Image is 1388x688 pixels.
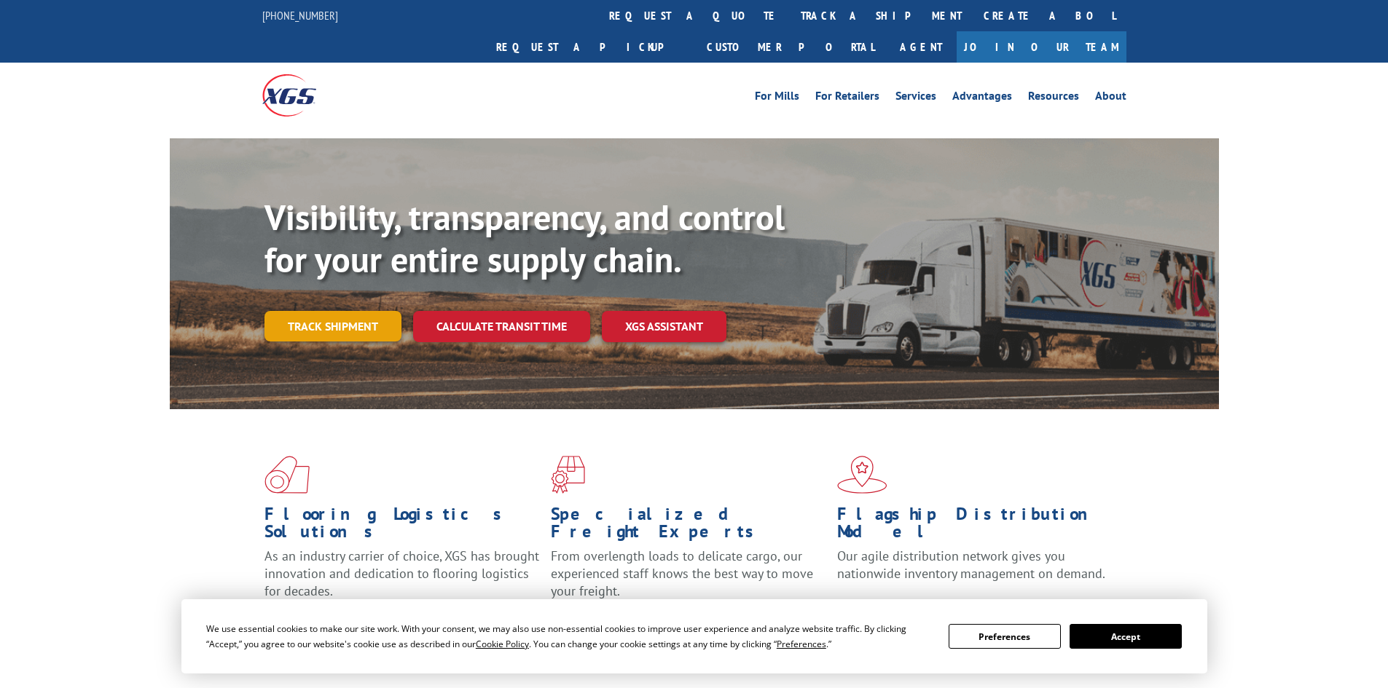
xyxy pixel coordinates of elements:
[551,505,826,547] h1: Specialized Freight Experts
[602,311,726,342] a: XGS ASSISTANT
[264,456,310,494] img: xgs-icon-total-supply-chain-intelligence-red
[485,31,696,63] a: Request a pickup
[476,638,529,650] span: Cookie Policy
[1095,90,1126,106] a: About
[206,621,931,652] div: We use essential cookies to make our site work. With your consent, we may also use non-essential ...
[264,311,401,341] a: Track shipment
[885,31,957,63] a: Agent
[696,31,885,63] a: Customer Portal
[837,505,1113,547] h1: Flagship Distribution Model
[1070,624,1182,649] button: Accept
[264,505,540,547] h1: Flooring Logistics Solutions
[551,547,826,612] p: From overlength loads to delicate cargo, our experienced staff knows the best way to move your fr...
[755,90,799,106] a: For Mills
[262,8,338,23] a: [PHONE_NUMBER]
[264,194,785,282] b: Visibility, transparency, and control for your entire supply chain.
[181,599,1207,673] div: Cookie Consent Prompt
[551,456,585,494] img: xgs-icon-focused-on-flooring-red
[837,456,887,494] img: xgs-icon-flagship-distribution-model-red
[837,547,1105,582] span: Our agile distribution network gives you nationwide inventory management on demand.
[949,624,1061,649] button: Preferences
[264,547,539,599] span: As an industry carrier of choice, XGS has brought innovation and dedication to flooring logistics...
[957,31,1126,63] a: Join Our Team
[777,638,826,650] span: Preferences
[815,90,879,106] a: For Retailers
[895,90,936,106] a: Services
[952,90,1012,106] a: Advantages
[837,596,1019,612] a: Learn More >
[1028,90,1079,106] a: Resources
[413,311,590,342] a: Calculate transit time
